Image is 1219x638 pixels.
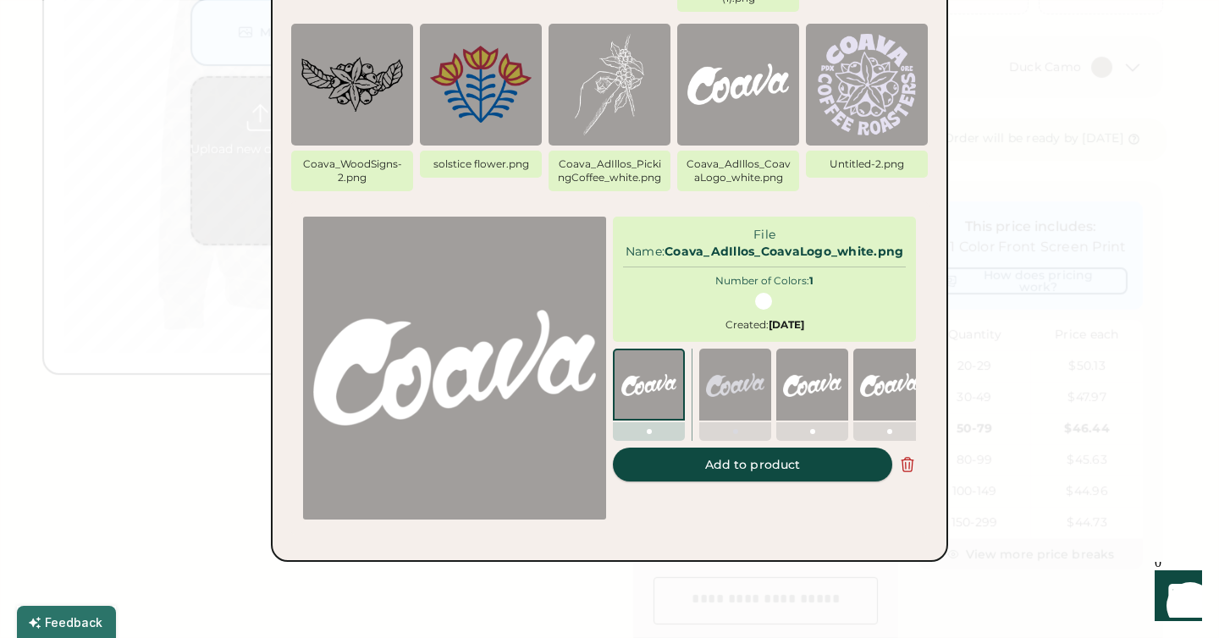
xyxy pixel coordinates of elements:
[613,448,892,481] button: Add to product
[665,244,903,259] strong: Coava_AdIllos_CoavaLogo_white.png
[301,34,403,135] img: 1759291864619x544632921563332600-Display.png%3Ftr%3Dbl-1
[427,157,535,171] div: solstice flower.png
[623,274,906,288] div: Number of Colors:
[430,34,532,135] img: 1759291650304x208403942861438980-Display.png%3Ftr%3Dbl-1
[555,157,664,184] div: Coava_AdIllos_PickingCoffee_white.png
[298,157,406,184] div: Coava_WoodSigns-2.png
[687,34,789,135] img: 1759287396135x740700296418426900-Display.png%3Ftr%3Dbl-1
[816,34,918,135] img: 1759285657049x296521177108840450-Display.png%3Ftr%3Dbl-1
[809,274,814,287] strong: 1
[313,227,596,509] img: 1759287396135x740700296418426900-Display.png%3Ftr%3Dbl-1
[706,355,764,414] img: 1759292030979x115152870545817600-Display.png%3Ftr%3Dbl-1
[621,357,676,412] img: 1759287396135x740700296418426900-Display.png%3Ftr%3Dbl-1
[1139,562,1211,635] iframe: Front Chat
[783,355,841,414] img: 1759287396135x740700296418426900-Display.png%3Ftr%3Dbl-1
[623,227,906,261] div: File Name:
[860,355,918,414] img: 1759287396135x740700296418426900-Display.png%3Ftr%3Dbl-1
[559,34,660,135] img: 1759287914331x857687895370367000-Display.png%3Ftr%3Dbl-1
[684,157,792,184] div: Coava_AdIllos_CoavaLogo_white.png
[769,318,804,331] strong: [DATE]
[623,318,906,332] div: Created:
[813,157,921,171] div: Untitled-2.png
